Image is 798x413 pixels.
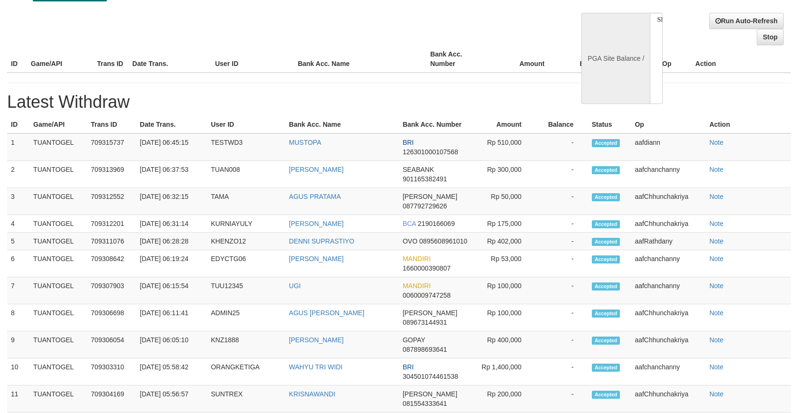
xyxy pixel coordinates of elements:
[475,161,536,188] td: Rp 300,000
[403,166,434,173] span: SEABANK
[592,282,620,291] span: Accepted
[592,166,620,174] span: Accepted
[475,358,536,385] td: Rp 1,400,000
[475,116,536,133] th: Amount
[536,277,588,304] td: -
[631,385,705,413] td: aafChhunchakriya
[87,331,136,358] td: 709306054
[289,255,343,263] a: [PERSON_NAME]
[403,309,457,317] span: [PERSON_NAME]
[289,193,341,200] a: AGUS PRATAMA
[592,238,620,246] span: Accepted
[631,188,705,215] td: aafChhunchakriya
[7,133,29,161] td: 1
[87,215,136,233] td: 709312201
[29,304,87,331] td: TUANTOGEL
[207,250,285,277] td: EDYCTG06
[136,233,207,250] td: [DATE] 06:28:28
[631,133,705,161] td: aafdiann
[7,250,29,277] td: 6
[475,250,536,277] td: Rp 53,000
[289,390,335,398] a: KRISNAWANDI
[136,277,207,304] td: [DATE] 06:15:54
[29,358,87,385] td: TUANTOGEL
[285,116,399,133] th: Bank Acc. Name
[536,161,588,188] td: -
[29,277,87,304] td: TUANTOGEL
[592,310,620,318] span: Accepted
[403,193,457,200] span: [PERSON_NAME]
[493,46,559,73] th: Amount
[207,215,285,233] td: KURNIAYULY
[136,385,207,413] td: [DATE] 05:56:57
[419,237,467,245] span: 0895608961010
[581,13,650,104] div: PGA Site Balance /
[7,188,29,215] td: 3
[7,385,29,413] td: 11
[592,139,620,147] span: Accepted
[87,385,136,413] td: 709304169
[418,220,455,227] span: 2190166069
[7,304,29,331] td: 8
[289,309,364,317] a: AGUS [PERSON_NAME]
[207,331,285,358] td: KNZ1888
[631,277,705,304] td: aafchanchanny
[559,46,619,73] th: Balance
[709,282,723,290] a: Note
[403,336,425,344] span: GOPAY
[757,29,784,45] a: Stop
[136,215,207,233] td: [DATE] 06:31:14
[87,277,136,304] td: 709307903
[658,46,692,73] th: Op
[29,133,87,161] td: TUANTOGEL
[136,133,207,161] td: [DATE] 06:45:15
[289,336,343,344] a: [PERSON_NAME]
[709,166,723,173] a: Note
[536,331,588,358] td: -
[7,161,29,188] td: 2
[631,358,705,385] td: aafchanchanny
[87,188,136,215] td: 709312552
[289,166,343,173] a: [PERSON_NAME]
[475,233,536,250] td: Rp 402,000
[403,255,431,263] span: MANDIRI
[631,250,705,277] td: aafchanchanny
[536,188,588,215] td: -
[207,304,285,331] td: ADMIN25
[403,264,451,272] span: 1660000390807
[536,250,588,277] td: -
[475,304,536,331] td: Rp 100,000
[7,331,29,358] td: 9
[536,116,588,133] th: Balance
[136,116,207,133] th: Date Trans.
[403,373,458,380] span: 304501074461538
[289,282,301,290] a: UGI
[87,358,136,385] td: 709303310
[403,202,447,210] span: 087792729626
[403,363,414,371] span: BRI
[294,46,427,73] th: Bank Acc. Name
[536,304,588,331] td: -
[207,277,285,304] td: TUU12345
[692,46,791,73] th: Action
[709,255,723,263] a: Note
[709,193,723,200] a: Note
[403,400,447,407] span: 081554333641
[631,331,705,358] td: aafChhunchakriya
[29,233,87,250] td: TUANTOGEL
[631,233,705,250] td: aafRathdany
[7,93,791,112] h1: Latest Withdraw
[289,139,321,146] a: MUSTOPA
[136,331,207,358] td: [DATE] 06:05:10
[7,215,29,233] td: 4
[93,46,128,73] th: Trans ID
[207,188,285,215] td: TAMA
[592,220,620,228] span: Accepted
[29,331,87,358] td: TUANTOGEL
[709,309,723,317] a: Note
[631,116,705,133] th: Op
[536,385,588,413] td: -
[536,215,588,233] td: -
[536,358,588,385] td: -
[403,319,447,326] span: 089673144931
